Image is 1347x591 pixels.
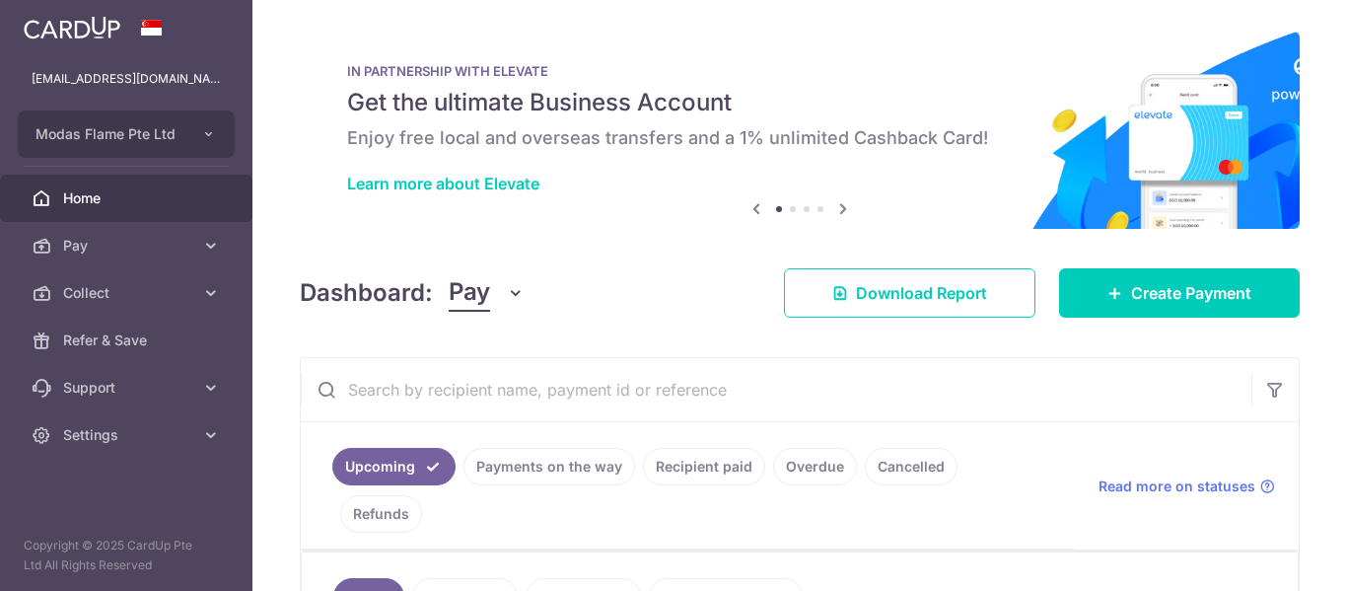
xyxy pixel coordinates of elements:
[449,274,490,312] span: Pay
[347,174,539,193] a: Learn more about Elevate
[1131,281,1251,305] span: Create Payment
[63,236,193,256] span: Pay
[347,126,1252,150] h6: Enjoy free local and overseas transfers and a 1% unlimited Cashback Card!
[463,448,635,485] a: Payments on the way
[63,425,193,445] span: Settings
[643,448,765,485] a: Recipient paid
[1099,477,1255,496] span: Read more on statuses
[63,283,193,303] span: Collect
[301,358,1251,421] input: Search by recipient name, payment id or reference
[24,16,120,39] img: CardUp
[784,268,1035,318] a: Download Report
[773,448,857,485] a: Overdue
[347,63,1252,79] p: IN PARTNERSHIP WITH ELEVATE
[1099,477,1275,496] a: Read more on statuses
[63,188,193,208] span: Home
[347,87,1252,118] h5: Get the ultimate Business Account
[340,495,422,533] a: Refunds
[63,331,193,350] span: Refer & Save
[449,274,525,312] button: Pay
[1059,268,1300,318] a: Create Payment
[300,275,433,311] h4: Dashboard:
[32,69,221,89] p: [EMAIL_ADDRESS][DOMAIN_NAME]
[332,448,456,485] a: Upcoming
[18,111,235,158] button: Modas Flame Pte Ltd
[63,378,193,398] span: Support
[300,32,1300,229] img: Renovation banner
[35,124,181,144] span: Modas Flame Pte Ltd
[865,448,957,485] a: Cancelled
[856,281,987,305] span: Download Report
